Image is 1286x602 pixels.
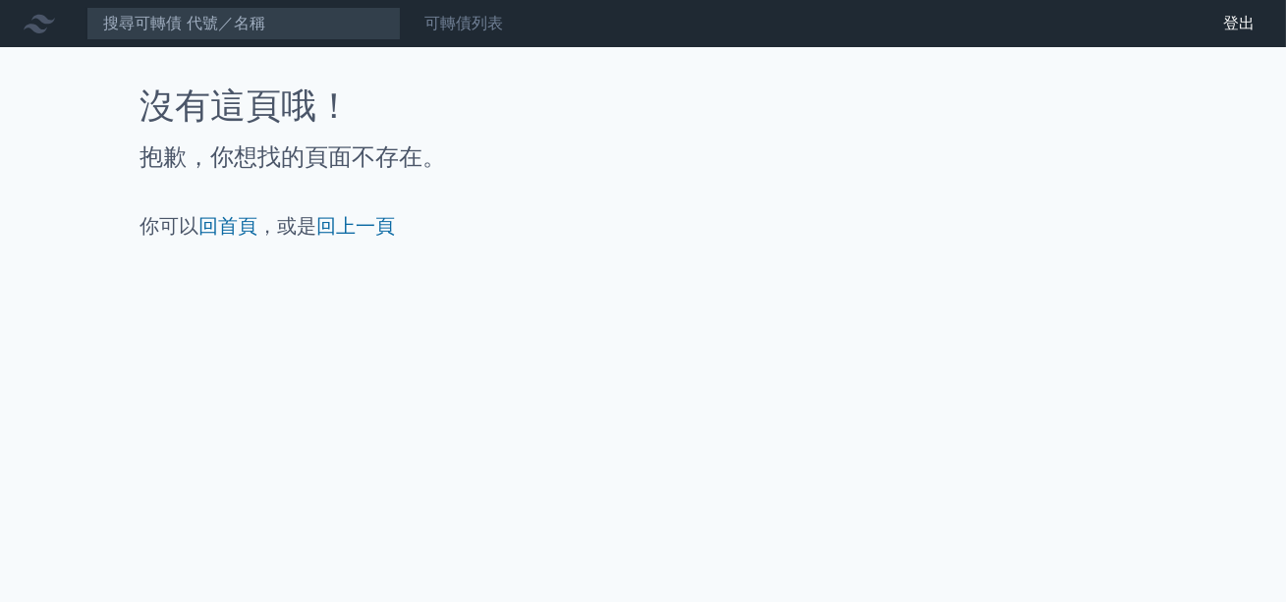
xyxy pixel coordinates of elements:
[1207,8,1270,39] a: 登出
[86,7,401,40] input: 搜尋可轉債 代號／名稱
[140,212,1146,240] p: 你可以 ，或是
[140,86,1146,126] h1: 沒有這頁哦！
[199,214,258,238] a: 回首頁
[140,141,1146,173] h2: 抱歉，你想找的頁面不存在。
[424,14,503,32] a: 可轉債列表
[317,214,396,238] a: 回上一頁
